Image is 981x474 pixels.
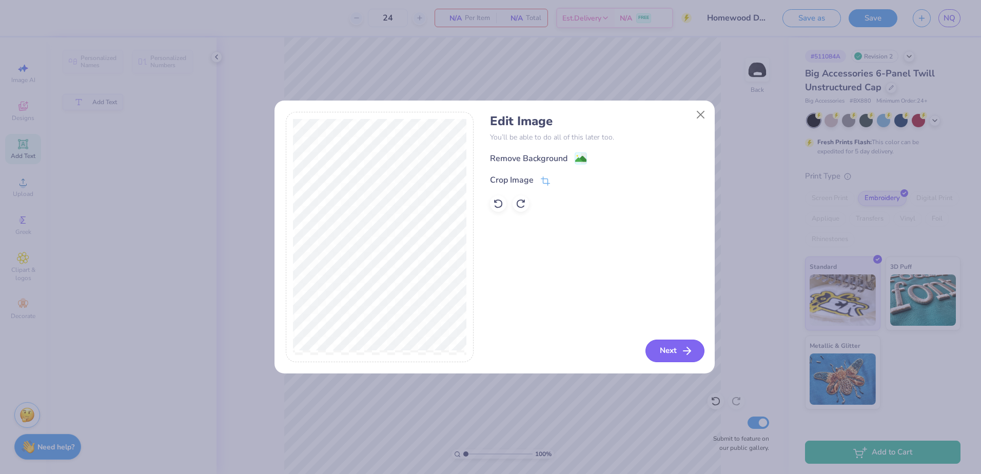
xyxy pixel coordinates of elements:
[490,132,703,143] p: You’ll be able to do all of this later too.
[490,152,567,165] div: Remove Background
[490,114,703,129] h4: Edit Image
[490,174,534,186] div: Crop Image
[645,340,704,362] button: Next
[691,105,710,124] button: Close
